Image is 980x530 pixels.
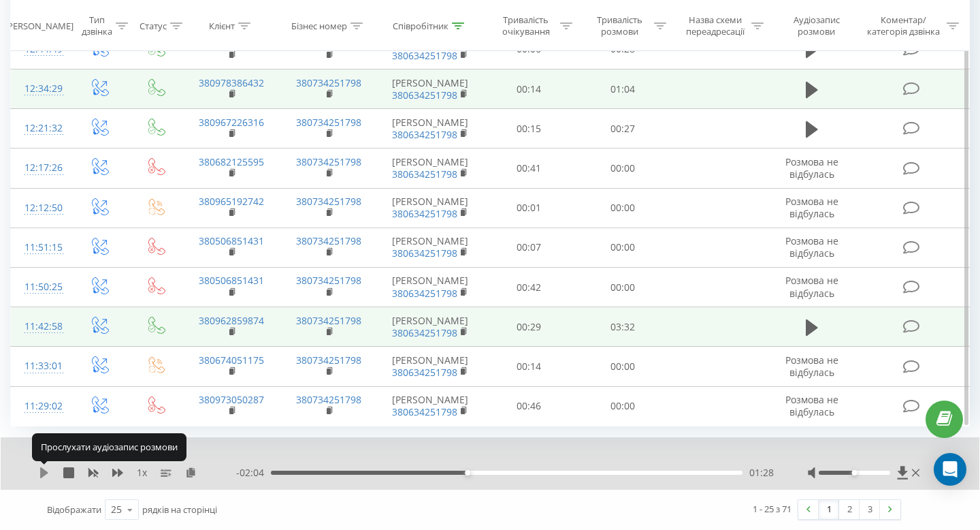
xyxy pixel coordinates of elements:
div: 25 [111,503,122,516]
div: 12:12:50 [24,195,57,221]
span: Розмова не відбулась [785,393,838,418]
td: 00:00 [576,347,670,386]
div: Співробітник [393,20,448,31]
td: 00:46 [483,386,576,426]
span: Розмова не відбулась [785,195,838,220]
td: 00:14 [483,347,576,386]
a: 380634251798 [392,247,457,260]
td: 00:07 [483,228,576,267]
a: 380734251798 [296,234,361,247]
td: 00:42 [483,268,576,307]
a: 380965192742 [199,195,264,208]
div: Тривалість розмови [588,14,651,37]
div: 11:42:58 [24,313,57,340]
div: 1 - 25 з 71 [753,502,791,516]
div: 12:34:29 [24,76,57,102]
span: Розмова не відбулась [785,274,838,299]
div: Коментар/категорія дзвінка [864,14,943,37]
td: 00:00 [576,268,670,307]
a: 1 [819,500,839,519]
span: рядків на сторінці [142,503,217,516]
a: 380634251798 [392,168,457,181]
div: Accessibility label [851,470,857,476]
td: [PERSON_NAME] [378,307,483,347]
div: Accessibility label [465,470,470,476]
a: 380634251798 [392,326,457,339]
div: Тривалість очікування [495,14,557,37]
td: 00:01 [483,188,576,228]
a: 380734251798 [296,155,361,168]
div: Клієнт [209,20,235,31]
td: 00:27 [576,109,670,149]
a: 380734251798 [296,76,361,89]
td: [PERSON_NAME] [378,386,483,426]
a: 380634251798 [392,207,457,220]
div: Аудіозапис розмови [779,14,853,37]
td: 00:00 [576,228,670,267]
span: 1 x [137,466,147,480]
td: 00:29 [483,307,576,347]
td: 01:04 [576,69,670,109]
div: [PERSON_NAME] [5,20,73,31]
td: 00:00 [576,386,670,426]
a: 380506851431 [199,234,264,247]
a: 380734251798 [296,116,361,129]
td: [PERSON_NAME] [378,188,483,228]
a: 380682125595 [199,155,264,168]
div: 11:51:15 [24,234,57,261]
a: 380734251798 [296,314,361,327]
a: 380634251798 [392,49,457,62]
a: 380967226316 [199,116,264,129]
span: 01:28 [749,466,774,480]
a: 380978386432 [199,76,264,89]
td: 00:14 [483,69,576,109]
div: 12:21:32 [24,115,57,142]
a: 380634251798 [392,287,457,300]
a: 380634251798 [392,89,457,102]
a: 380634251798 [392,366,457,379]
div: Бізнес номер [291,20,347,31]
span: Розмова не відбулась [785,234,838,260]
span: Розмова не відбулась [785,155,838,181]
span: Розмова не відбулась [785,354,838,379]
td: [PERSON_NAME] [378,228,483,267]
div: Прослухати аудіозапис розмови [32,433,186,461]
a: 380634251798 [392,128,457,141]
td: 00:00 [576,188,670,228]
td: [PERSON_NAME] [378,109,483,149]
td: [PERSON_NAME] [378,268,483,307]
td: [PERSON_NAME] [378,69,483,109]
a: 3 [860,500,880,519]
a: 380734251798 [296,274,361,287]
a: 380962859874 [199,314,264,327]
td: 00:41 [483,149,576,188]
div: Статус [140,20,167,31]
a: 380634251798 [392,405,457,418]
span: - 02:04 [236,466,271,480]
div: Тип дзвінка [82,14,112,37]
a: 380973050287 [199,393,264,406]
div: 11:33:01 [24,353,57,379]
td: [PERSON_NAME] [378,347,483,386]
span: Відображати [47,503,101,516]
a: 2 [839,500,860,519]
a: 380506851431 [199,274,264,287]
a: 380734251798 [296,195,361,208]
td: 00:15 [483,109,576,149]
td: 03:32 [576,307,670,347]
a: 380734251798 [296,393,361,406]
a: 380734251798 [296,354,361,367]
a: 380674051175 [199,354,264,367]
div: Open Intercom Messenger [934,453,966,486]
div: 11:50:25 [24,274,57,300]
div: Назва схеми переадресації [682,14,748,37]
div: 11:29:02 [24,393,57,420]
div: 12:17:26 [24,155,57,181]
td: [PERSON_NAME] [378,149,483,188]
td: 00:00 [576,149,670,188]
